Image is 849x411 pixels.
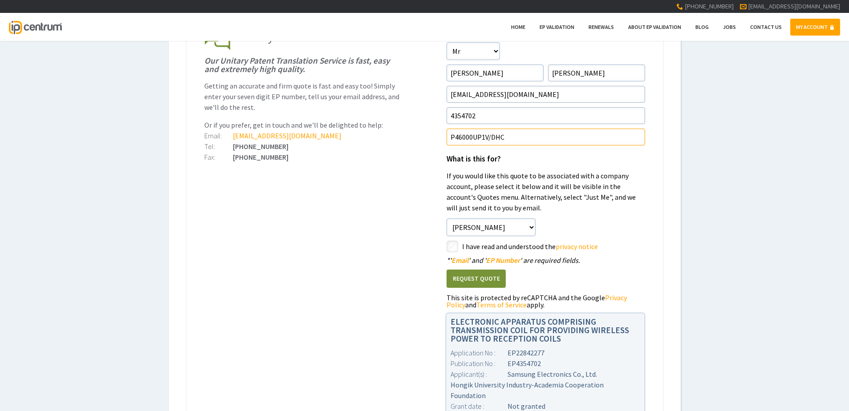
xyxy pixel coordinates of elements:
[556,242,598,251] a: privacy notice
[723,24,736,30] span: Jobs
[447,241,458,252] label: styled-checkbox
[447,155,645,163] h1: What is this for?
[451,347,640,358] div: EP22842277
[548,64,645,81] input: Surname
[233,131,341,140] a: [EMAIL_ADDRESS][DOMAIN_NAME]
[447,107,645,124] input: EP Number
[685,2,734,10] span: [PHONE_NUMBER]
[748,2,840,10] a: [EMAIL_ADDRESS][DOMAIN_NAME]
[451,358,640,369] div: EP4354702
[451,256,468,265] span: Email
[204,120,403,130] p: Or if you prefer, get in touch and we'll be delighted to help:
[589,24,614,30] span: Renewals
[447,293,627,309] a: Privacy Policy
[534,19,580,36] a: EP Validation
[447,257,645,264] div: ' ' and ' ' are required fields.
[447,129,645,145] input: Your Reference
[744,19,788,36] a: Contact Us
[447,270,506,288] button: Request Quote
[447,64,544,81] input: First Name
[451,347,508,358] div: Application No :
[447,294,645,308] div: This site is protected by reCAPTCHA and the Google and apply.
[204,143,403,150] div: [PHONE_NUMBER]
[717,19,742,36] a: Jobs
[511,24,525,30] span: Home
[204,143,233,150] div: Tel:
[622,19,687,36] a: About EP Validation
[204,153,403,161] div: [PHONE_NUMBER]
[451,358,508,369] div: Publication No :
[690,19,715,36] a: Blog
[204,56,403,73] h1: Our Unitary Patent Translation Service is fast, easy and extremely high quality.
[695,24,709,30] span: Blog
[9,13,61,41] a: IP Centrum
[540,24,574,30] span: EP Validation
[486,256,520,265] span: EP Number
[505,19,531,36] a: Home
[236,28,370,44] span: Unitary Patent Translation
[462,241,645,252] label: I have read and understood the
[204,153,233,161] div: Fax:
[583,19,620,36] a: Renewals
[204,81,403,113] p: Getting an accurate and firm quote is fast and easy too! Simply enter your seven digit EP number,...
[790,19,840,36] a: MY ACCOUNT
[451,369,640,401] div: Samsung Electronics Co., Ltd. Hongik University Industry-Academia Cooperation Foundation
[447,170,645,213] p: If you would like this quote to be associated with a company account, please select it below and ...
[628,24,681,30] span: About EP Validation
[451,318,640,343] h1: ELECTRONIC APPARATUS COMPRISING TRANSMISSION COIL FOR PROVIDING WIRELESS POWER TO RECEPTION COILS
[204,132,233,139] div: Email:
[447,86,645,103] input: Email
[451,369,508,379] div: Applicant(s) :
[476,300,527,309] a: Terms of Service
[750,24,782,30] span: Contact Us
